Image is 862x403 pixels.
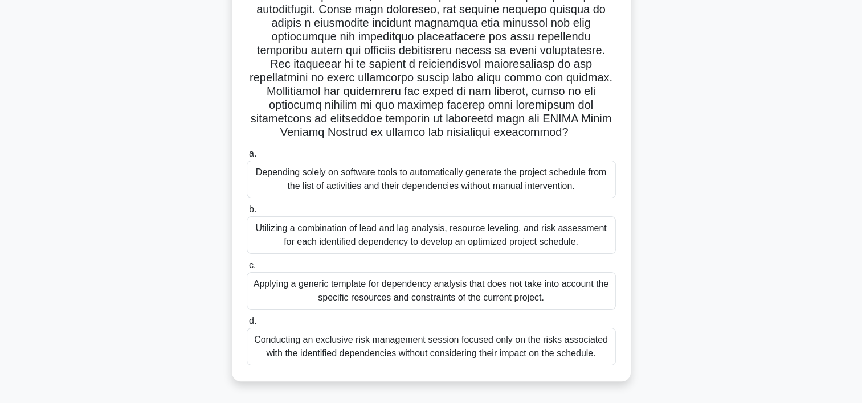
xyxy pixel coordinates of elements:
span: a. [249,149,256,158]
span: d. [249,316,256,326]
span: c. [249,260,256,270]
div: Utilizing a combination of lead and lag analysis, resource leveling, and risk assessment for each... [247,216,616,254]
div: Conducting an exclusive risk management session focused only on the risks associated with the ide... [247,328,616,365]
div: Depending solely on software tools to automatically generate the project schedule from the list o... [247,161,616,198]
span: b. [249,204,256,214]
div: Applying a generic template for dependency analysis that does not take into account the specific ... [247,272,616,310]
